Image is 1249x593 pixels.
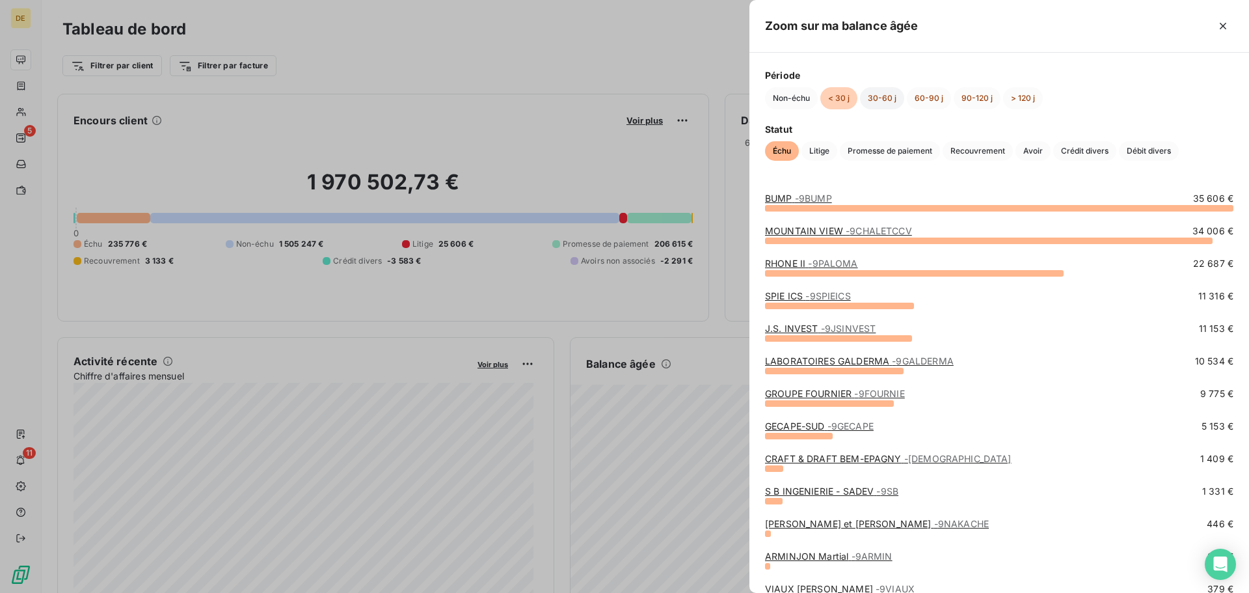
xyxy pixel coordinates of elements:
[892,355,954,366] span: - 9GALDERMA
[765,122,1233,136] span: Statut
[840,141,940,161] button: Promesse de paiement
[795,193,832,204] span: - 9BUMP
[765,193,832,204] a: BUMP
[1198,290,1233,303] span: 11 316 €
[765,323,876,334] a: J.S. INVEST
[846,225,912,236] span: - 9CHALETCCV
[765,141,799,161] button: Échu
[765,17,919,35] h5: Zoom sur ma balance âgée
[1200,387,1233,400] span: 9 775 €
[765,453,1012,464] a: CRAFT & DRAFT BEM-EPAGNY
[765,68,1233,82] span: Période
[827,421,874,432] span: - 9GECAPE
[954,87,1001,109] button: 90-120 j
[1015,141,1051,161] button: Avoir
[1193,192,1233,205] span: 35 606 €
[907,87,951,109] button: 60-90 j
[1119,141,1179,161] button: Débit divers
[765,421,874,432] a: GECAPE-SUD
[765,486,898,497] a: S B INGENIERIE - SADEV
[808,258,857,269] span: - 9PALOMA
[1195,355,1233,368] span: 10 534 €
[765,518,989,529] a: [PERSON_NAME] et [PERSON_NAME]
[821,323,876,334] span: - 9JSINVEST
[765,225,912,236] a: MOUNTAIN VIEW
[1202,420,1233,433] span: 5 153 €
[934,518,989,529] span: - 9NAKACHE
[1207,517,1233,531] span: 446 €
[765,388,905,399] a: GROUPE FOURNIER
[765,551,893,562] a: ARMINJON Martial
[876,486,898,497] span: - 9SB
[904,453,1012,464] span: - [DEMOGRAPHIC_DATA]
[860,87,904,109] button: 30-60 j
[765,290,851,301] a: SPIE ICS
[1192,225,1233,238] span: 34 006 €
[1200,452,1233,465] span: 1 409 €
[943,141,1013,161] button: Recouvrement
[801,141,837,161] button: Litige
[765,355,954,366] a: LABORATOIRES GALDERMA
[805,290,850,301] span: - 9SPIEICS
[854,388,904,399] span: - 9FOURNIE
[820,87,857,109] button: < 30 j
[1053,141,1116,161] button: Crédit divers
[1193,257,1233,270] span: 22 687 €
[1003,87,1043,109] button: > 120 j
[1199,322,1233,335] span: 11 153 €
[765,258,858,269] a: RHONE II
[765,87,818,109] button: Non-échu
[852,551,893,562] span: - 9ARMIN
[1202,485,1233,498] span: 1 331 €
[1205,549,1236,580] div: Open Intercom Messenger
